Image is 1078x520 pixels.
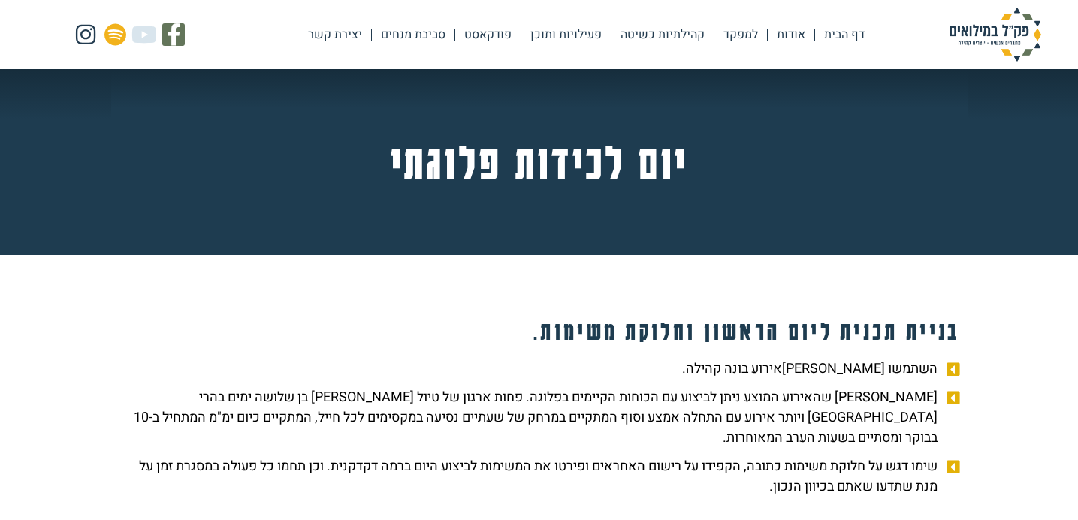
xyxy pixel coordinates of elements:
a: פודקאסט [455,17,521,52]
a: השתמשו [PERSON_NAME]אירוע בונה קהילה. [119,359,960,379]
img: פק"ל [920,8,1070,62]
span: שימו דגש על חלוקת משימות כתובה, הקפידו על רישום האחראים ופירטו את המשימות לביצוע היום ברמה דקדקני... [119,456,941,497]
span: [PERSON_NAME] שהאירוע המוצע ניתן לביצוע עם הכוחות הקיימים בפלוגה. פחות ארגון של טיול [PERSON_NAME... [119,387,941,448]
u: אירוע בונה קהילה [686,359,782,379]
a: קהילתיות כשיטה [611,17,714,52]
h4: בניית תכנית ליום הראשון וחלוקת משימות. [119,317,960,344]
nav: Menu [299,17,874,52]
h2: יום לכידות פלוגתי [180,137,899,187]
a: למפקד [714,17,767,52]
a: אודות [768,17,814,52]
a: יצירת קשר [299,17,371,52]
a: דף הבית [815,17,874,52]
a: סביבת מנחים [372,17,454,52]
span: השתמשו [PERSON_NAME] . [682,359,941,379]
a: פעילויות ותוכן [521,17,611,52]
